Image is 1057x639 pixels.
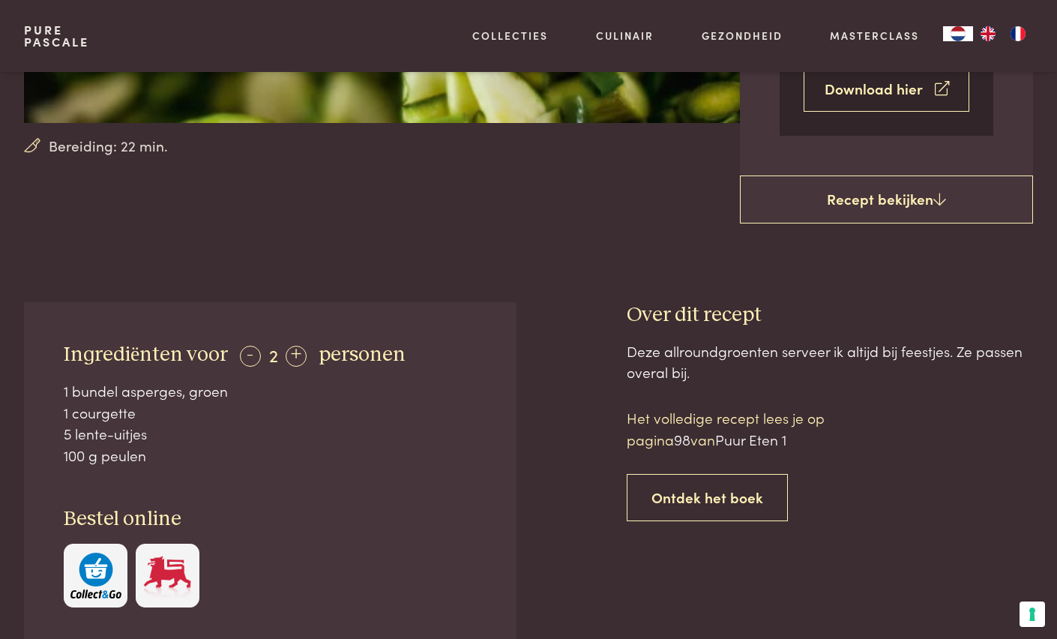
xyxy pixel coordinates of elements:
a: Download hier [804,65,969,112]
div: 5 lente-uitjes [64,423,477,445]
a: Ontdek het boek [627,474,788,521]
span: personen [319,344,406,365]
aside: Language selected: Nederlands [943,26,1033,41]
div: 100 g peulen [64,445,477,466]
a: EN [973,26,1003,41]
div: 1 bundel asperges, groen [64,380,477,402]
div: Language [943,26,973,41]
div: 1 courgette [64,402,477,424]
ul: Language list [973,26,1033,41]
a: FR [1003,26,1033,41]
div: + [286,346,307,367]
img: c308188babc36a3a401bcb5cb7e020f4d5ab42f7cacd8327e500463a43eeb86c.svg [70,553,121,598]
span: 98 [674,429,690,449]
p: Het volledige recept lees je op pagina van [627,407,882,450]
a: Collecties [472,28,548,43]
a: PurePascale [24,24,89,48]
span: Ingrediënten voor [64,344,228,365]
a: NL [943,26,973,41]
button: Uw voorkeuren voor toestemming voor trackingtechnologieën [1020,601,1045,627]
span: Puur Eten 1 [715,429,786,449]
div: Deze allroundgroenten serveer ik altijd bij feestjes. Ze passen overal bij. [627,340,1033,383]
h3: Over dit recept [627,302,1033,328]
img: Delhaize [142,553,193,598]
a: Culinair [596,28,654,43]
span: Bereiding: 22 min. [49,135,168,157]
div: - [240,346,261,367]
a: Masterclass [830,28,919,43]
h3: Bestel online [64,506,477,532]
span: 2 [269,342,278,367]
a: Recept bekijken [740,175,1033,223]
a: Gezondheid [702,28,783,43]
